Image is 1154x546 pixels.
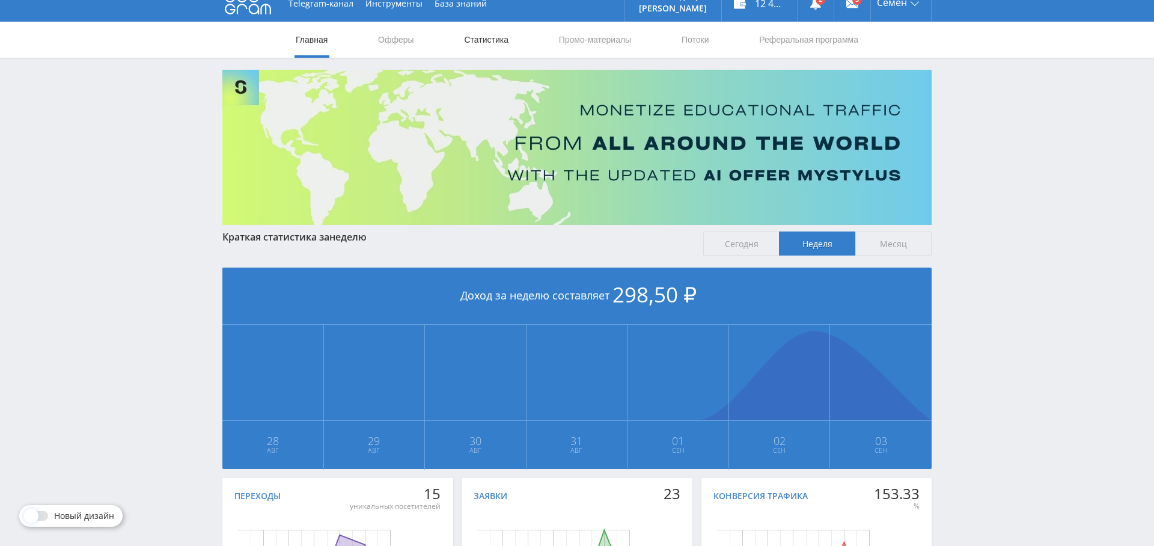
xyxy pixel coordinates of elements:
span: Новый дизайн [54,511,114,521]
span: Авг [325,446,424,455]
a: Реферальная программа [758,22,859,58]
div: уникальных посетителей [350,502,441,511]
span: Авг [223,446,323,455]
div: Доход за неделю составляет [222,268,932,325]
a: Статистика [463,22,510,58]
div: 23 [664,485,680,502]
span: 01 [628,436,728,446]
span: Неделя [779,232,855,256]
span: Сен [628,446,728,455]
span: 298,50 ₽ [612,280,697,308]
span: 02 [730,436,829,446]
span: Сен [730,446,829,455]
span: неделю [329,230,367,244]
div: % [874,502,920,511]
span: Авг [426,446,525,455]
span: 30 [426,436,525,446]
p: [PERSON_NAME] [639,4,707,13]
div: Переходы [234,491,281,501]
span: Сен [831,446,931,455]
span: 29 [325,436,424,446]
span: 31 [527,436,627,446]
div: Краткая статистика за [222,232,691,242]
img: Banner [222,70,932,225]
span: Месяц [855,232,932,256]
a: Офферы [377,22,415,58]
a: Промо-материалы [558,22,632,58]
a: Главная [295,22,329,58]
span: 28 [223,436,323,446]
div: 153.33 [874,485,920,502]
div: Конверсия трафика [713,491,808,501]
div: Заявки [474,491,507,501]
span: 03 [831,436,931,446]
span: Сегодня [703,232,780,256]
a: Потоки [680,22,710,58]
div: 15 [350,485,441,502]
span: Авг [527,446,627,455]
